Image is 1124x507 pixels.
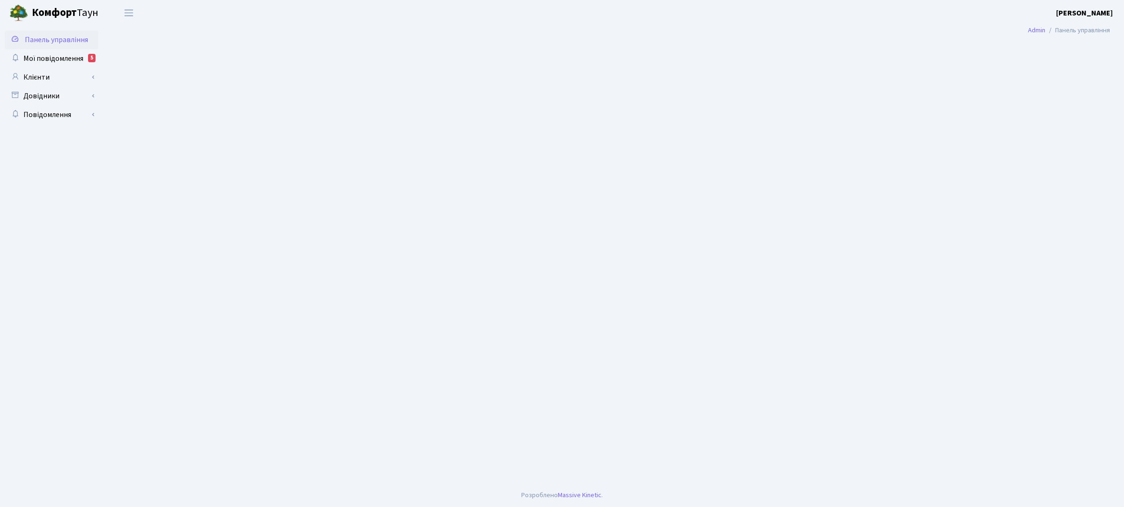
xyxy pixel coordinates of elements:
li: Панель управління [1045,25,1110,36]
span: Мої повідомлення [23,53,83,64]
b: Комфорт [32,5,77,20]
div: Розроблено . [521,490,603,500]
img: logo.png [9,4,28,22]
span: Таун [32,5,98,21]
a: Повідомлення [5,105,98,124]
nav: breadcrumb [1014,21,1124,40]
a: Довідники [5,87,98,105]
button: Переключити навігацію [117,5,140,21]
a: Massive Kinetic [558,490,601,500]
b: [PERSON_NAME] [1056,8,1113,18]
a: Admin [1028,25,1045,35]
div: 5 [88,54,96,62]
a: Панель управління [5,30,98,49]
span: Панель управління [25,35,88,45]
a: Мої повідомлення5 [5,49,98,68]
a: Клієнти [5,68,98,87]
a: [PERSON_NAME] [1056,7,1113,19]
